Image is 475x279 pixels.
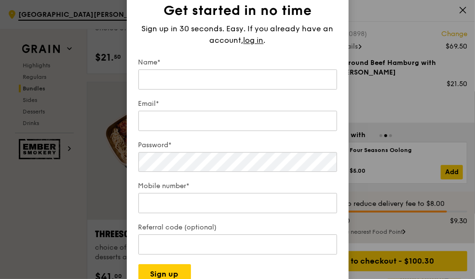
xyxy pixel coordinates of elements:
span: log in [244,35,264,46]
label: Mobile number* [138,182,337,191]
label: Password* [138,140,337,150]
h1: Get started in no time [138,2,337,19]
span: Sign up in 30 seconds. Easy. If you already have an account, [142,24,334,45]
span: . [264,36,266,45]
label: Name* [138,58,337,67]
label: Email* [138,99,337,109]
label: Referral code (optional) [138,223,337,233]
